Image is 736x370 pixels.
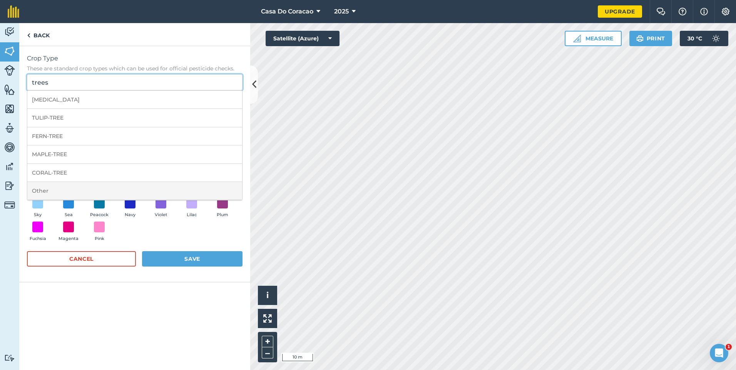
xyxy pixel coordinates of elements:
[8,5,19,18] img: fieldmargin Logo
[636,34,644,43] img: svg+xml;base64,PHN2ZyB4bWxucz0iaHR0cDovL3d3dy53My5vcmcvMjAwMC9zdmciIHdpZHRoPSIxOSIgaGVpZ2h0PSIyNC...
[656,8,666,15] img: Two speech bubbles overlapping with the left bubble in the forefront
[59,235,79,242] span: Magenta
[155,212,167,218] span: Violet
[4,26,15,38] img: svg+xml;base64,PD94bWwgdmVyc2lvbj0iMS4wIiBlbmNvZGluZz0idXRmLTgiPz4KPCEtLSBHZW5lcmF0b3I6IEFkb2JlIE...
[27,164,242,182] li: CORAL-TREE
[4,161,15,172] img: svg+xml;base64,PD94bWwgdmVyc2lvbj0iMS4wIiBlbmNvZGluZz0idXRmLTgiPz4KPCEtLSBHZW5lcmF0b3I6IEFkb2JlIE...
[27,198,49,218] button: Sky
[27,65,243,72] span: These are standard crop types which can be used for official pesticide checks.
[710,344,728,362] iframe: Intercom live chat
[27,54,243,63] span: Crop Type
[4,65,15,76] img: svg+xml;base64,PD94bWwgdmVyc2lvbj0iMS4wIiBlbmNvZGluZz0idXRmLTgiPz4KPCEtLSBHZW5lcmF0b3I6IEFkb2JlIE...
[266,31,340,46] button: Satellite (Azure)
[27,109,242,127] li: TULIP-TREE
[27,31,30,40] img: svg+xml;base64,PHN2ZyB4bWxucz0iaHR0cDovL3d3dy53My5vcmcvMjAwMC9zdmciIHdpZHRoPSI5IiBoZWlnaHQ9IjI0Ii...
[262,347,273,358] button: –
[119,198,141,218] button: Navy
[27,91,242,109] li: [MEDICAL_DATA]
[629,31,672,46] button: Print
[19,23,57,46] a: Back
[95,235,104,242] span: Pink
[34,212,42,218] span: Sky
[573,35,581,42] img: Ruler icon
[125,212,135,218] span: Navy
[687,31,702,46] span: 30 ° C
[58,222,79,242] button: Magenta
[27,127,242,145] li: FERN-TREE
[181,198,202,218] button: Lilac
[4,354,15,362] img: svg+xml;base64,PD94bWwgdmVyc2lvbj0iMS4wIiBlbmNvZGluZz0idXRmLTgiPz4KPCEtLSBHZW5lcmF0b3I6IEFkb2JlIE...
[89,222,110,242] button: Pink
[678,8,687,15] img: A question mark icon
[700,7,708,16] img: svg+xml;base64,PHN2ZyB4bWxucz0iaHR0cDovL3d3dy53My5vcmcvMjAwMC9zdmciIHdpZHRoPSIxNyIgaGVpZ2h0PSIxNy...
[598,5,642,18] a: Upgrade
[4,200,15,210] img: svg+xml;base64,PD94bWwgdmVyc2lvbj0iMS4wIiBlbmNvZGluZz0idXRmLTgiPz4KPCEtLSBHZW5lcmF0b3I6IEFkb2JlIE...
[4,142,15,153] img: svg+xml;base64,PD94bWwgdmVyc2lvbj0iMS4wIiBlbmNvZGluZz0idXRmLTgiPz4KPCEtLSBHZW5lcmF0b3I6IEFkb2JlIE...
[262,336,273,347] button: +
[4,103,15,115] img: svg+xml;base64,PHN2ZyB4bWxucz0iaHR0cDovL3d3dy53My5vcmcvMjAwMC9zdmciIHdpZHRoPSI1NiIgaGVpZ2h0PSI2MC...
[258,286,277,305] button: i
[565,31,622,46] button: Measure
[90,212,109,218] span: Peacock
[263,314,272,323] img: Four arrows, one pointing top left, one top right, one bottom right and the last bottom left
[89,198,110,218] button: Peacock
[334,7,349,16] span: 2025
[721,8,730,15] img: A cog icon
[680,31,728,46] button: 30 °C
[58,198,79,218] button: Sea
[27,222,49,242] button: Fuchsia
[187,212,197,218] span: Lilac
[266,290,269,300] span: i
[27,182,242,200] li: Other
[27,74,243,90] input: Start typing to search for crop type
[4,122,15,134] img: svg+xml;base64,PD94bWwgdmVyc2lvbj0iMS4wIiBlbmNvZGluZz0idXRmLTgiPz4KPCEtLSBHZW5lcmF0b3I6IEFkb2JlIE...
[4,180,15,192] img: svg+xml;base64,PD94bWwgdmVyc2lvbj0iMS4wIiBlbmNvZGluZz0idXRmLTgiPz4KPCEtLSBHZW5lcmF0b3I6IEFkb2JlIE...
[261,7,313,16] span: Casa Do Coracao
[708,31,724,46] img: svg+xml;base64,PD94bWwgdmVyc2lvbj0iMS4wIiBlbmNvZGluZz0idXRmLTgiPz4KPCEtLSBHZW5lcmF0b3I6IEFkb2JlIE...
[65,212,73,218] span: Sea
[726,344,732,350] span: 1
[150,198,172,218] button: Violet
[212,198,233,218] button: Plum
[142,251,243,267] button: Save
[27,145,242,163] li: MAPLE-TREE
[4,84,15,95] img: svg+xml;base64,PHN2ZyB4bWxucz0iaHR0cDovL3d3dy53My5vcmcvMjAwMC9zdmciIHdpZHRoPSI1NiIgaGVpZ2h0PSI2MC...
[27,251,136,267] button: Cancel
[4,45,15,57] img: svg+xml;base64,PHN2ZyB4bWxucz0iaHR0cDovL3d3dy53My5vcmcvMjAwMC9zdmciIHdpZHRoPSI1NiIgaGVpZ2h0PSI2MC...
[30,235,46,242] span: Fuchsia
[217,212,228,218] span: Plum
